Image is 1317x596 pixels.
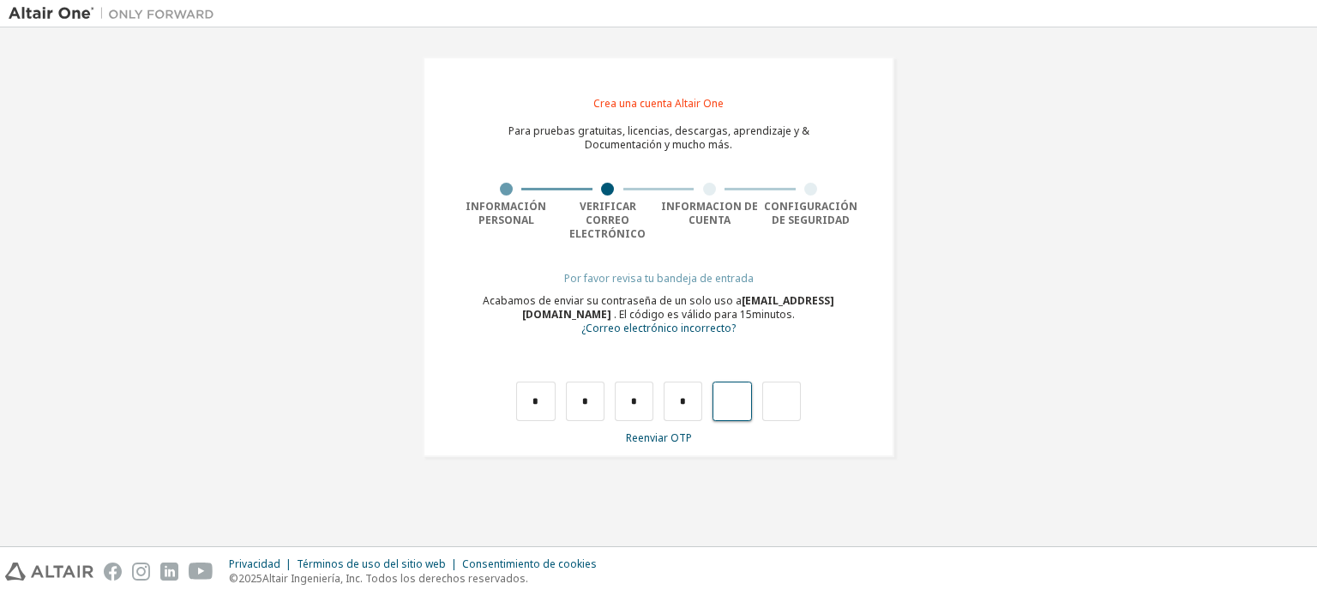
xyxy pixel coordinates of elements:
[752,307,795,322] font: minutos.
[238,571,262,586] font: 2025
[569,199,646,241] font: Verificar correo electrónico
[593,96,724,111] font: Crea una cuenta Altair One
[9,5,223,22] img: Altair Uno
[508,123,809,138] font: Para pruebas gratuitas, licencias, descargas, aprendizaje y &
[522,293,834,322] font: [EMAIL_ADDRESS][DOMAIN_NAME]
[581,321,736,335] font: ¿Correo electrónico incorrecto?
[564,271,754,286] font: Por favor revisa tu bandeja de entrada
[132,563,150,581] img: instagram.svg
[229,571,238,586] font: ©
[614,307,737,322] font: . El código es válido para
[5,563,93,581] img: altair_logo.svg
[229,557,280,571] font: Privacidad
[585,137,732,152] font: Documentación y mucho más.
[189,563,213,581] img: youtube.svg
[740,307,752,322] font: 15
[262,571,528,586] font: Altair Ingeniería, Inc. Todos los derechos reservados.
[297,557,446,571] font: Términos de uso del sitio web
[661,199,758,227] font: Informacion de cuenta
[581,323,736,334] a: Volver al formulario de inscripción
[483,293,742,308] font: Acabamos de enviar su contraseña de un solo uso a
[160,563,178,581] img: linkedin.svg
[466,199,546,227] font: Información personal
[764,199,857,227] font: Configuración de seguridad
[462,557,597,571] font: Consentimiento de cookies
[104,563,122,581] img: facebook.svg
[626,430,692,445] font: Reenviar OTP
